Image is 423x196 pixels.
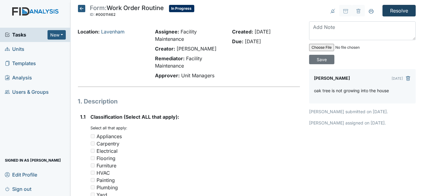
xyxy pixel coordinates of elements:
[309,120,416,126] p: [PERSON_NAME] assigned on [DATE].
[90,12,95,17] span: ID:
[48,30,66,40] button: New
[91,149,95,153] input: Electrical
[97,184,118,191] div: Plumbing
[90,5,164,18] div: Work Order Routine
[101,29,125,35] a: Lavenham
[232,38,243,44] strong: Due:
[91,185,95,189] input: Plumbing
[155,72,180,79] strong: Approver:
[5,31,48,38] a: Tasks
[5,87,49,97] span: Users & Groups
[97,147,118,155] div: Electrical
[177,46,217,52] span: [PERSON_NAME]
[5,73,32,82] span: Analysis
[78,97,300,106] h1: 1. Description
[5,44,24,54] span: Units
[97,155,116,162] div: Flooring
[382,5,416,16] input: Resolve
[80,113,86,121] label: 1.1
[169,5,194,12] span: In Progress
[245,38,261,44] span: [DATE]
[96,12,116,17] span: #00011462
[392,76,403,81] small: [DATE]
[97,140,120,147] div: Carpentry
[255,29,271,35] span: [DATE]
[155,55,185,61] strong: Remediator:
[5,184,31,194] span: Sign out
[309,108,416,115] p: [PERSON_NAME] submitted on [DATE].
[314,74,350,82] label: [PERSON_NAME]
[97,177,115,184] div: Painting
[91,156,95,160] input: Flooring
[91,142,95,145] input: Carpentry
[91,134,95,138] input: Appliances
[5,59,36,68] span: Templates
[90,4,107,12] span: Form:
[232,29,253,35] strong: Created:
[5,170,37,179] span: Edit Profile
[97,169,110,177] div: HVAC
[155,29,179,35] strong: Assignee:
[97,133,122,140] div: Appliances
[91,126,128,130] small: Select all that apply:
[314,87,389,94] p: oak tree is not growing into the house
[78,29,100,35] strong: Location:
[91,178,95,182] input: Painting
[97,162,117,169] div: Furniture
[309,55,334,64] input: Save
[155,46,175,52] strong: Creator:
[91,114,179,120] span: Classification (Select ALL that apply):
[181,72,214,79] span: Unit Managers
[91,171,95,175] input: HVAC
[5,156,61,165] span: Signed in as [PERSON_NAME]
[91,163,95,167] input: Furniture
